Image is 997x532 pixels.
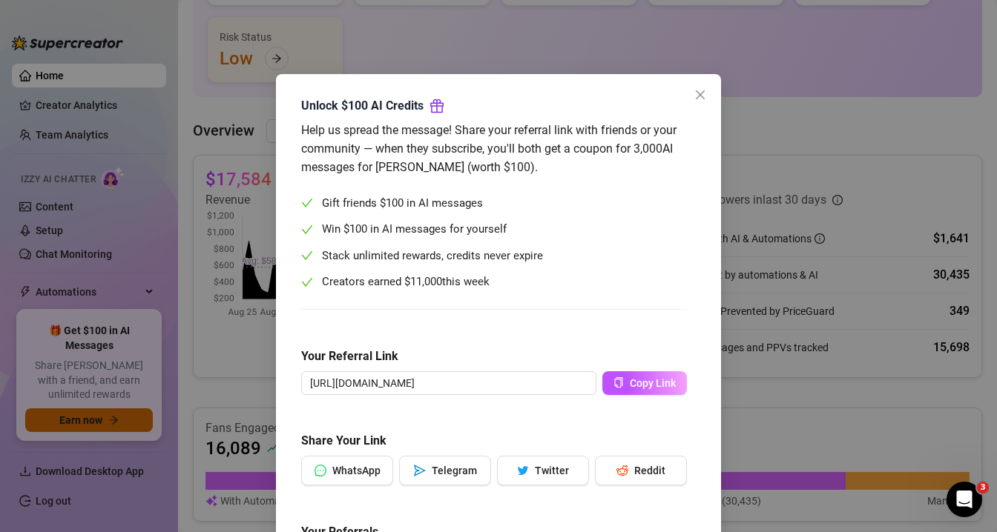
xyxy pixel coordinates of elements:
[322,221,507,239] span: Win $100 in AI messages for yourself
[301,197,313,209] span: check
[430,99,444,113] span: gift
[616,465,628,476] span: reddit
[947,482,982,517] iframe: Intercom live chat
[315,465,326,476] span: message
[535,465,569,476] span: Twitter
[414,465,426,476] span: send
[301,276,313,288] span: check
[399,456,491,485] button: sendTelegram
[301,432,687,450] h5: Share Your Link
[497,456,589,485] button: twitterTwitter
[694,89,706,101] span: close
[322,247,543,265] span: Stack unlimited rewards, credits never expire
[977,482,989,493] span: 3
[630,377,676,389] span: Copy Link
[432,465,477,476] span: Telegram
[301,99,424,113] strong: Unlock $100 AI Credits
[517,465,529,476] span: twitter
[301,224,313,236] span: check
[602,371,687,395] button: Copy Link
[322,195,483,213] span: Gift friends $100 in AI messages
[301,348,687,365] h5: Your Referral Link
[613,377,624,388] span: copy
[688,83,712,107] button: Close
[634,465,665,476] span: Reddit
[301,250,313,262] span: check
[322,273,490,291] span: Creators earned $ this week
[688,89,712,101] span: Close
[595,456,687,485] button: redditReddit
[301,121,687,176] div: Help us spread the message! Share your referral link with friends or your community — when they s...
[301,456,393,485] button: messageWhatsApp
[332,465,381,476] span: WhatsApp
